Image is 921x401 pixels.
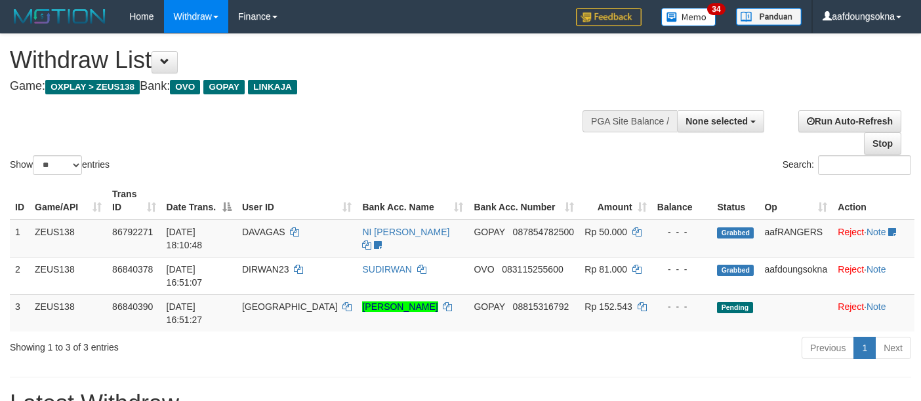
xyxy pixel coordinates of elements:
label: Search: [783,155,911,175]
th: Balance [652,182,712,220]
span: Grabbed [717,227,754,239]
img: Button%20Memo.svg [661,8,716,26]
th: ID [10,182,30,220]
a: Reject [838,227,864,237]
th: Op: activate to sort column ascending [759,182,832,220]
a: Note [867,227,886,237]
input: Search: [818,155,911,175]
span: Copy 08815316792 to clipboard [513,301,569,312]
td: · [832,257,914,294]
a: Stop [864,132,901,155]
td: 2 [10,257,30,294]
span: 86792271 [112,227,153,237]
a: Run Auto-Refresh [798,110,901,132]
a: Note [867,301,886,312]
select: Showentries [33,155,82,175]
span: OVO [474,264,494,275]
span: [DATE] 16:51:07 [167,264,203,288]
td: ZEUS138 [30,294,107,332]
span: LINKAJA [248,80,297,94]
div: - - - [657,300,707,313]
div: Showing 1 to 3 of 3 entries [10,335,374,354]
td: ZEUS138 [30,257,107,294]
div: PGA Site Balance / [583,110,677,132]
h1: Withdraw List [10,47,601,73]
a: Next [875,337,911,359]
span: Copy 083115255600 to clipboard [502,264,563,275]
span: Rp 81.000 [584,264,627,275]
th: Bank Acc. Name: activate to sort column ascending [357,182,468,220]
span: 34 [707,3,725,15]
span: [DATE] 16:51:27 [167,301,203,325]
th: Trans ID: activate to sort column ascending [107,182,161,220]
th: Action [832,182,914,220]
a: Reject [838,301,864,312]
span: Copy 087854782500 to clipboard [513,227,574,237]
h4: Game: Bank: [10,80,601,93]
a: [PERSON_NAME] [362,301,438,312]
th: Bank Acc. Number: activate to sort column ascending [468,182,579,220]
td: 1 [10,220,30,258]
label: Show entries [10,155,110,175]
span: DIRWAN23 [242,264,289,275]
a: Note [867,264,886,275]
td: aafdoungsokna [759,257,832,294]
a: 1 [853,337,876,359]
span: Rp 152.543 [584,301,632,312]
th: User ID: activate to sort column ascending [237,182,358,220]
div: - - - [657,263,707,276]
span: GOPAY [203,80,245,94]
span: DAVAGAS [242,227,285,237]
span: Grabbed [717,265,754,276]
img: Feedback.jpg [576,8,642,26]
td: ZEUS138 [30,220,107,258]
a: Previous [802,337,854,359]
span: GOPAY [474,227,504,237]
span: [GEOGRAPHIC_DATA] [242,301,338,312]
span: OVO [170,80,200,94]
td: · [832,220,914,258]
a: SUDIRWAN [362,264,411,275]
span: 86840378 [112,264,153,275]
th: Amount: activate to sort column ascending [579,182,651,220]
td: 3 [10,294,30,332]
img: MOTION_logo.png [10,7,110,26]
th: Game/API: activate to sort column ascending [30,182,107,220]
span: GOPAY [474,301,504,312]
th: Date Trans.: activate to sort column descending [161,182,237,220]
div: - - - [657,225,707,239]
td: · [832,294,914,332]
span: [DATE] 18:10:48 [167,227,203,250]
a: NI [PERSON_NAME] [362,227,449,237]
span: None selected [686,116,748,126]
span: 86840390 [112,301,153,312]
button: None selected [677,110,764,132]
span: Rp 50.000 [584,227,627,237]
span: Pending [717,302,752,313]
th: Status [712,182,759,220]
span: OXPLAY > ZEUS138 [45,80,140,94]
img: panduan.png [736,8,802,26]
td: aafRANGERS [759,220,832,258]
a: Reject [838,264,864,275]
